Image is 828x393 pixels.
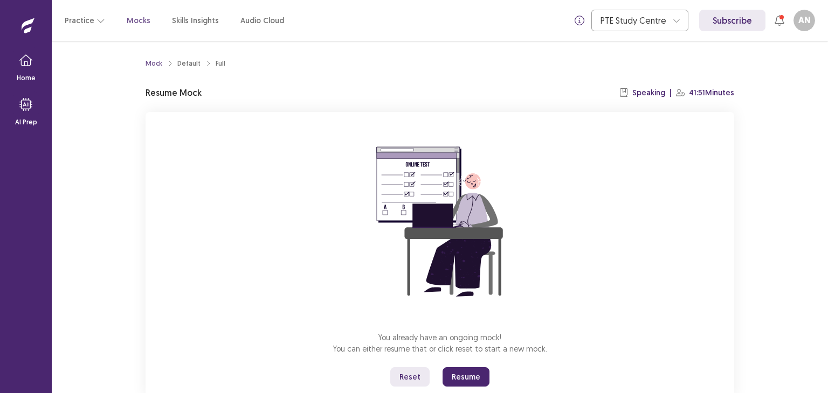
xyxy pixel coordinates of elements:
div: PTE Study Centre [601,10,667,31]
a: Audio Cloud [240,15,284,26]
a: Mock [146,59,162,68]
div: Full [216,59,225,68]
a: Mocks [127,15,150,26]
p: 41:51 Minutes [689,87,734,99]
div: Default [177,59,201,68]
p: | [670,87,672,99]
p: Speaking [632,87,665,99]
a: Skills Insights [172,15,219,26]
p: You already have an ongoing mock! You can either resume that or click reset to start a new mock. [333,332,547,354]
p: Resume Mock [146,86,202,99]
nav: breadcrumb [146,59,225,68]
p: Home [17,73,36,83]
button: Practice [65,11,105,30]
a: Subscribe [699,10,765,31]
button: AN [793,10,815,31]
img: attend-mock [343,125,537,319]
button: Reset [390,367,430,387]
button: Resume [443,367,489,387]
p: AI Prep [15,117,37,127]
button: info [570,11,589,30]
